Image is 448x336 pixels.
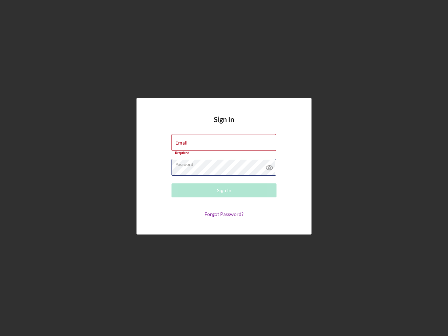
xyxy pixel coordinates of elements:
h4: Sign In [214,115,234,134]
a: Forgot Password? [204,211,244,217]
div: Sign In [217,183,231,197]
div: Required [171,151,276,155]
label: Email [175,140,188,146]
button: Sign In [171,183,276,197]
label: Password [175,159,276,167]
